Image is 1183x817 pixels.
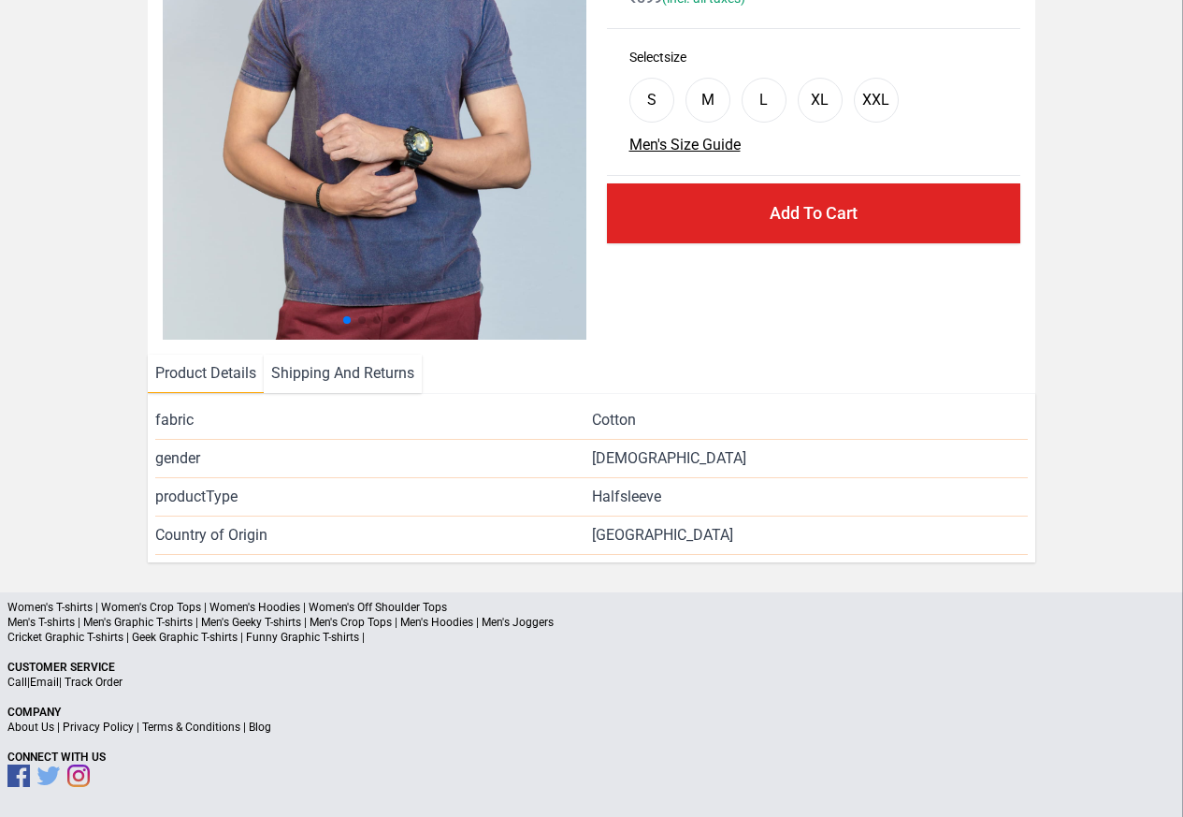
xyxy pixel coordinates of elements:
a: Privacy Policy [63,721,134,734]
span: productType [155,486,591,508]
div: M [701,89,714,111]
a: Email [30,676,59,689]
h3: Select size [629,48,998,66]
span: gender [155,447,591,470]
li: Product Details [148,355,264,393]
span: fabric [155,409,591,431]
p: | | | [7,720,1176,735]
p: Women's T-shirts | Women's Crop Tops | Women's Hoodies | Women's Off Shoulder Tops [7,600,1176,615]
div: XXL [862,89,889,111]
span: [DEMOGRAPHIC_DATA] [592,447,746,470]
button: Add To Cart [607,183,1020,243]
span: [GEOGRAPHIC_DATA] [592,524,1028,547]
a: About Us [7,721,54,734]
div: S [647,89,656,111]
div: L [759,89,768,111]
p: Customer Service [7,660,1176,675]
p: Connect With Us [7,750,1176,765]
a: Track Order [65,676,123,689]
p: Men's T-shirts | Men's Graphic T-shirts | Men's Geeky T-shirts | Men's Crop Tops | Men's Hoodies ... [7,615,1176,630]
p: | | [7,675,1176,690]
li: Shipping And Returns [264,355,422,393]
div: XL [811,89,829,111]
a: Terms & Conditions [142,721,240,734]
a: Call [7,676,27,689]
span: Country of Origin [155,524,591,547]
p: Company [7,705,1176,720]
button: Men's Size Guide [629,134,741,156]
span: Cotton [592,409,636,431]
span: Halfsleeve [592,486,661,508]
p: Cricket Graphic T-shirts | Geek Graphic T-shirts | Funny Graphic T-shirts | [7,630,1176,645]
a: Blog [249,721,271,734]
